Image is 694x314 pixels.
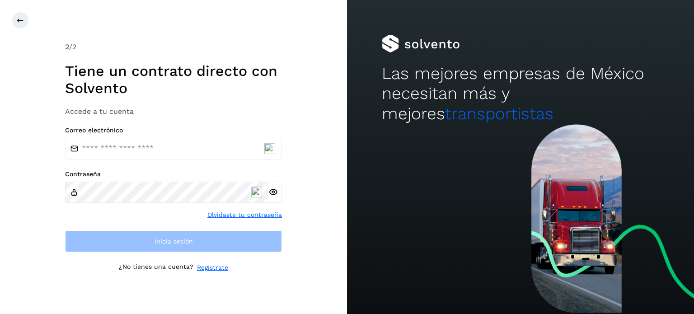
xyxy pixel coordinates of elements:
span: 2 [65,42,69,51]
label: Correo electrónico [65,127,282,134]
div: /2 [65,42,282,52]
h1: Tiene un contrato directo con Solvento [65,62,282,97]
span: transportistas [445,104,553,123]
img: npw-badge-icon-locked.svg [251,187,262,197]
h2: Las mejores empresas de México necesitan más y mejores [382,64,659,124]
label: Contraseña [65,170,282,178]
span: Inicia sesión [155,238,193,244]
img: npw-badge-icon-locked.svg [264,143,275,154]
button: Inicia sesión [65,230,282,252]
a: Regístrate [197,263,228,272]
h3: Accede a tu cuenta [65,107,282,116]
p: ¿No tienes una cuenta? [119,263,193,272]
a: Olvidaste tu contraseña [207,210,282,220]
